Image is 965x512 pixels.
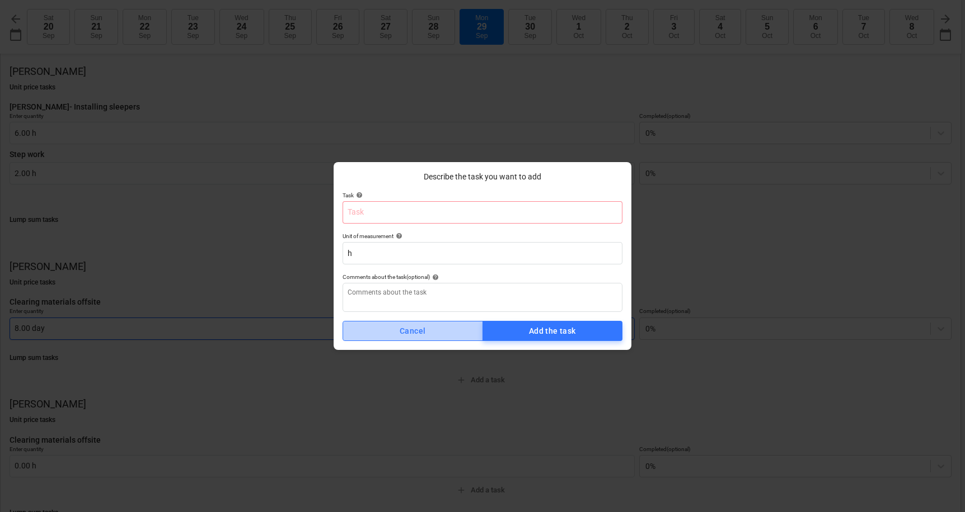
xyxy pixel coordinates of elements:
div: Comments about the task (optional) [343,273,622,281]
input: Unit of measurement [343,242,622,264]
button: Cancel [343,321,483,341]
div: Task [343,192,622,199]
div: Unit of measurement [343,233,622,240]
button: Add the task [482,321,623,341]
span: help [430,274,439,281]
p: Describe the task you want to add [343,171,622,183]
div: Add the task [529,324,576,338]
div: Cancel [400,324,425,338]
span: help [394,233,402,239]
span: help [354,192,363,198]
input: Task [343,201,622,224]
